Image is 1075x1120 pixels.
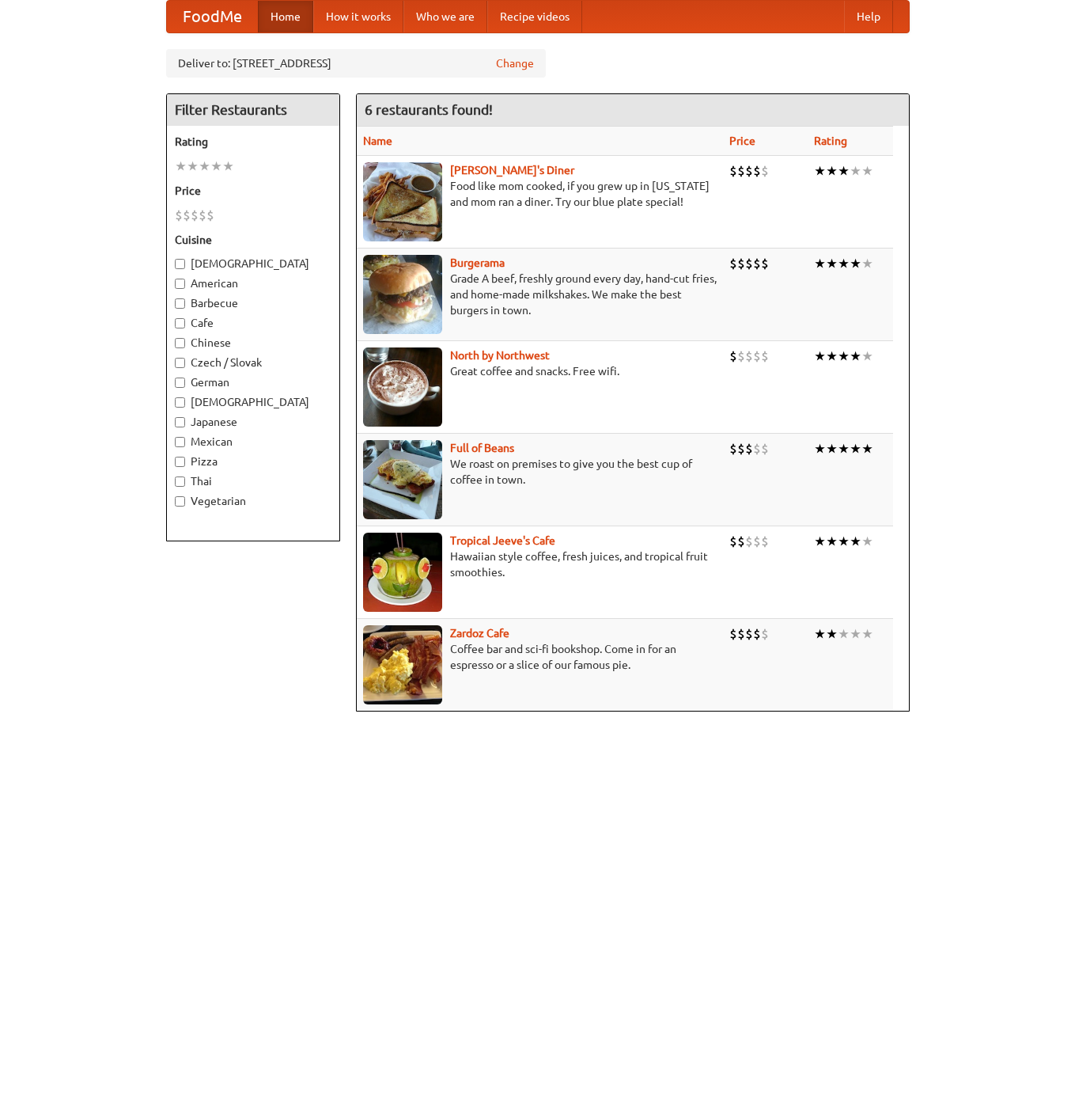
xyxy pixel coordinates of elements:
[199,207,206,224] li: $
[363,440,442,519] img: beans.jpg
[175,134,331,150] h5: Rating
[814,440,826,457] li: ★
[175,496,185,507] input: Vegetarian
[175,335,331,351] label: Chinese
[210,158,222,175] li: ★
[222,158,234,175] li: ★
[175,232,331,248] h5: Cuisine
[761,625,769,643] li: $
[175,473,331,489] label: Thai
[826,347,838,365] li: ★
[175,298,185,309] input: Barbecue
[175,207,183,224] li: $
[838,255,850,272] li: ★
[175,476,185,487] input: Thai
[175,394,331,410] label: [DEMOGRAPHIC_DATA]
[737,625,745,643] li: $
[450,442,514,454] a: Full of Beans
[175,437,185,447] input: Mexican
[175,259,185,269] input: [DEMOGRAPHIC_DATA]
[729,533,737,550] li: $
[861,625,873,643] li: ★
[363,178,717,210] p: Food like mom cooked, if you grew up in [US_STATE] and mom ran a diner. Try our blue plate special!
[814,162,826,180] li: ★
[838,162,850,180] li: ★
[175,183,331,199] h5: Price
[175,295,331,311] label: Barbecue
[838,440,850,457] li: ★
[729,440,737,457] li: $
[450,164,574,177] a: [PERSON_NAME]'s Diner
[753,625,761,643] li: $
[199,158,210,175] li: ★
[753,440,761,457] li: $
[861,255,873,272] li: ★
[814,625,826,643] li: ★
[826,255,838,272] li: ★
[753,162,761,180] li: $
[363,533,442,612] img: jeeves.jpg
[363,456,717,488] p: We roast on premises to give you the best cup of coffee in town.
[167,94,339,126] h4: Filter Restaurants
[175,275,331,291] label: American
[745,440,753,457] li: $
[258,1,313,32] a: Home
[737,255,745,272] li: $
[496,55,534,71] a: Change
[175,457,185,467] input: Pizza
[850,162,861,180] li: ★
[826,162,838,180] li: ★
[753,347,761,365] li: $
[450,349,550,362] a: North by Northwest
[838,533,850,550] li: ★
[183,207,191,224] li: $
[729,625,737,643] li: $
[761,533,769,550] li: $
[175,434,331,450] label: Mexican
[450,256,505,269] b: Burgerama
[761,440,769,457] li: $
[814,533,826,550] li: ★
[175,358,185,368] input: Czech / Slovak
[363,271,717,318] p: Grade A beef, freshly ground every day, hand-cut fries, and home-made milkshakes. We make the bes...
[175,256,331,271] label: [DEMOGRAPHIC_DATA]
[487,1,582,32] a: Recipe videos
[175,493,331,509] label: Vegetarian
[450,627,509,640] a: Zardoz Cafe
[761,162,769,180] li: $
[363,625,442,704] img: zardoz.jpg
[191,207,199,224] li: $
[166,49,546,78] div: Deliver to: [STREET_ADDRESS]
[814,255,826,272] li: ★
[814,135,847,147] a: Rating
[850,625,861,643] li: ★
[737,533,745,550] li: $
[826,533,838,550] li: ★
[745,533,753,550] li: $
[175,397,185,408] input: [DEMOGRAPHIC_DATA]
[187,158,199,175] li: ★
[167,1,258,32] a: FoodMe
[850,533,861,550] li: ★
[826,625,838,643] li: ★
[175,454,331,469] label: Pizza
[737,347,745,365] li: $
[745,347,753,365] li: $
[745,625,753,643] li: $
[450,534,555,547] a: Tropical Jeeve's Cafe
[745,162,753,180] li: $
[175,355,331,370] label: Czech / Slovak
[175,315,331,331] label: Cafe
[365,102,493,117] ng-pluralize: 6 restaurants found!
[850,347,861,365] li: ★
[844,1,893,32] a: Help
[745,255,753,272] li: $
[753,533,761,550] li: $
[737,440,745,457] li: $
[753,255,761,272] li: $
[363,641,717,673] p: Coffee bar and sci-fi bookshop. Come in for an espresso or a slice of our famous pie.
